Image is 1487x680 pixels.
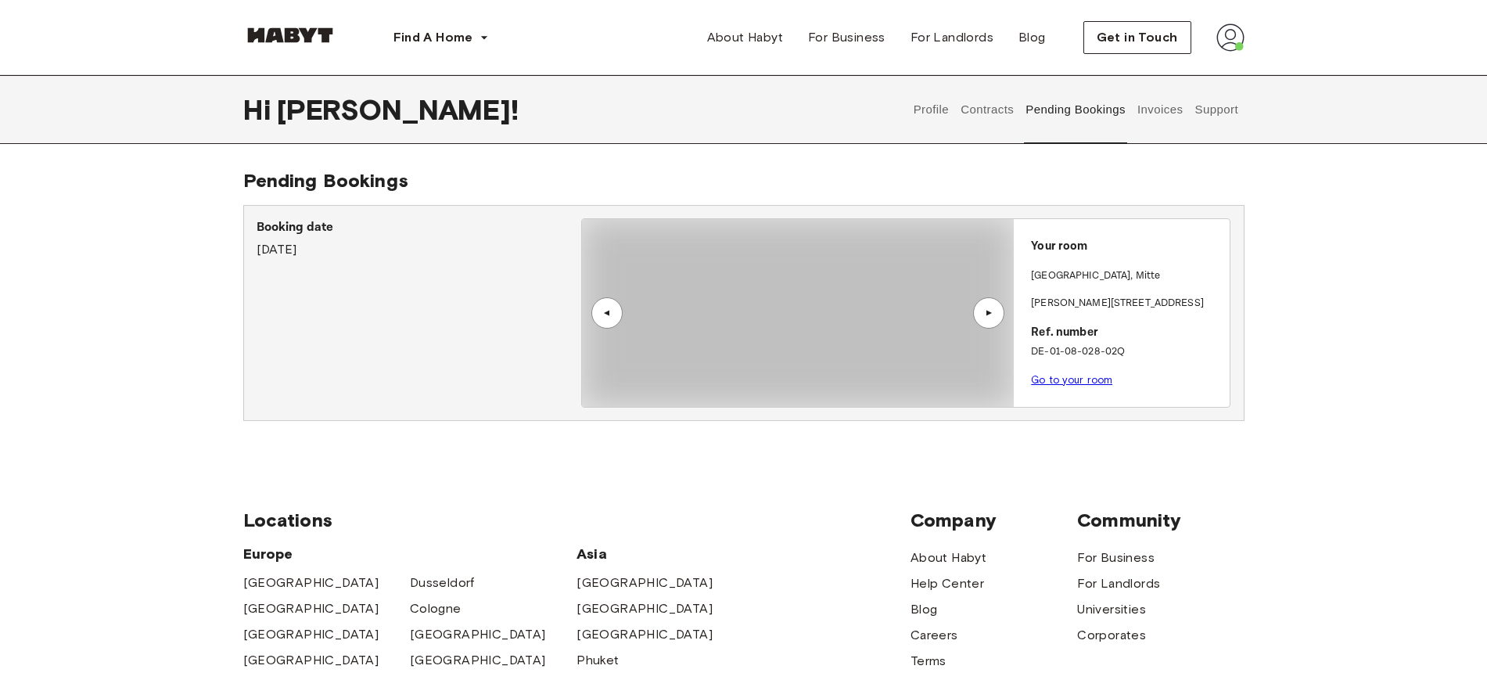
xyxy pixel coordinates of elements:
[393,28,473,47] span: Find A Home
[1083,21,1191,54] button: Get in Touch
[1077,509,1244,532] span: Community
[243,599,379,618] a: [GEOGRAPHIC_DATA]
[1216,23,1245,52] img: avatar
[277,93,519,126] span: [PERSON_NAME] !
[582,219,1014,407] img: Image of the room
[1097,28,1178,47] span: Get in Touch
[243,545,577,563] span: Europe
[1193,75,1241,144] button: Support
[1031,238,1223,256] p: Your room
[1031,344,1223,360] p: DE-01-08-028-02Q
[808,28,885,47] span: For Business
[576,651,619,670] a: Phuket
[1018,28,1046,47] span: Blog
[911,574,984,593] a: Help Center
[1031,374,1112,386] a: Go to your room
[695,22,796,53] a: About Habyt
[243,509,911,532] span: Locations
[898,22,1006,53] a: For Landlords
[911,652,946,671] a: Terms
[243,651,379,670] a: [GEOGRAPHIC_DATA]
[911,549,986,567] a: About Habyt
[243,625,379,644] a: [GEOGRAPHIC_DATA]
[911,75,951,144] button: Profile
[1031,296,1223,311] p: [PERSON_NAME][STREET_ADDRESS]
[707,28,783,47] span: About Habyt
[243,169,408,192] span: Pending Bookings
[981,308,997,318] div: ▲
[576,599,713,618] a: [GEOGRAPHIC_DATA]
[1006,22,1058,53] a: Blog
[257,218,581,237] p: Booking date
[1031,268,1160,284] p: [GEOGRAPHIC_DATA] , Mitte
[911,600,938,619] a: Blog
[243,27,337,43] img: Habyt
[1077,549,1155,567] a: For Business
[1024,75,1128,144] button: Pending Bookings
[410,574,475,592] a: Dusseldorf
[243,574,379,592] a: [GEOGRAPHIC_DATA]
[911,626,958,645] a: Careers
[576,545,743,563] span: Asia
[599,308,615,318] div: ▲
[410,625,546,644] a: [GEOGRAPHIC_DATA]
[911,509,1077,532] span: Company
[243,93,277,126] span: Hi
[410,651,546,670] a: [GEOGRAPHIC_DATA]
[257,218,581,259] div: [DATE]
[1077,574,1160,593] a: For Landlords
[1031,324,1223,342] p: Ref. number
[959,75,1016,144] button: Contracts
[576,574,713,592] a: [GEOGRAPHIC_DATA]
[410,599,462,618] a: Cologne
[381,22,501,53] button: Find A Home
[1077,626,1146,645] a: Corporates
[796,22,898,53] a: For Business
[1135,75,1184,144] button: Invoices
[911,28,993,47] span: For Landlords
[1077,600,1146,619] a: Universities
[576,625,713,644] a: [GEOGRAPHIC_DATA]
[907,75,1244,144] div: user profile tabs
